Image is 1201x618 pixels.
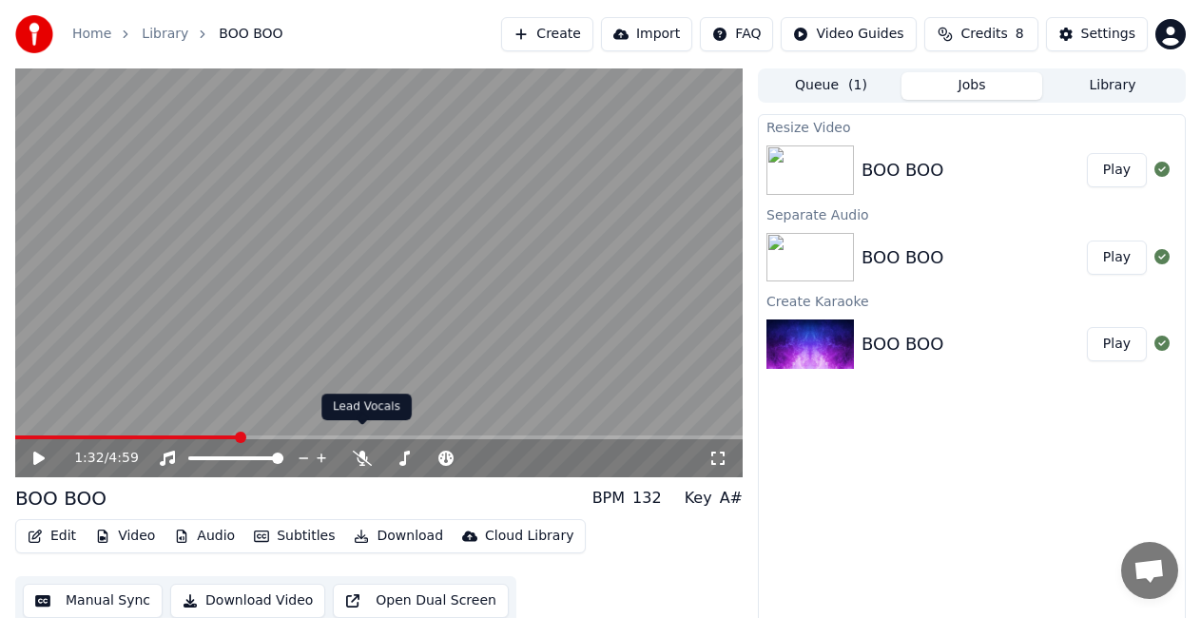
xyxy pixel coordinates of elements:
[862,244,943,271] div: BOO BOO
[23,584,163,618] button: Manual Sync
[321,394,412,420] div: Lead Vocals
[592,487,625,510] div: BPM
[1016,25,1024,44] span: 8
[700,17,773,51] button: FAQ
[15,15,53,53] img: youka
[601,17,692,51] button: Import
[74,449,120,468] div: /
[862,157,943,183] div: BOO BOO
[759,289,1185,312] div: Create Karaoke
[1046,17,1148,51] button: Settings
[901,72,1042,100] button: Jobs
[759,203,1185,225] div: Separate Audio
[346,523,451,550] button: Download
[142,25,188,44] a: Library
[501,17,593,51] button: Create
[74,449,104,468] span: 1:32
[1121,542,1178,599] a: Open chat
[485,527,573,546] div: Cloud Library
[166,523,242,550] button: Audio
[333,584,509,618] button: Open Dual Screen
[87,523,163,550] button: Video
[170,584,325,618] button: Download Video
[781,17,916,51] button: Video Guides
[1042,72,1183,100] button: Library
[761,72,901,100] button: Queue
[246,523,342,550] button: Subtitles
[862,331,943,357] div: BOO BOO
[15,485,107,512] div: BOO BOO
[1087,153,1147,187] button: Play
[108,449,138,468] span: 4:59
[72,25,283,44] nav: breadcrumb
[20,523,84,550] button: Edit
[219,25,282,44] span: BOO BOO
[960,25,1007,44] span: Credits
[1081,25,1135,44] div: Settings
[924,17,1038,51] button: Credits8
[1087,241,1147,275] button: Play
[72,25,111,44] a: Home
[759,115,1185,138] div: Resize Video
[848,76,867,95] span: ( 1 )
[720,487,743,510] div: A#
[685,487,712,510] div: Key
[1087,327,1147,361] button: Play
[632,487,662,510] div: 132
